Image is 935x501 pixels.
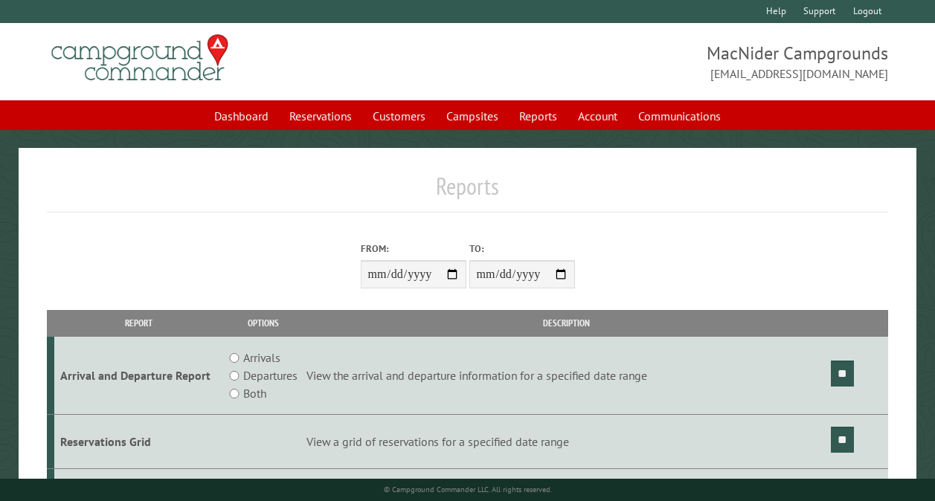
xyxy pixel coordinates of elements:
label: Arrivals [243,349,280,366]
a: Dashboard [205,102,277,130]
th: Options [222,310,304,336]
th: Report [54,310,223,336]
a: Campsites [437,102,507,130]
td: Reservations Grid [54,415,223,469]
a: Reports [510,102,566,130]
td: View the arrival and departure information for a specified date range [304,337,829,415]
a: Customers [364,102,434,130]
label: From: [361,242,466,256]
a: Reservations [280,102,361,130]
td: Arrival and Departure Report [54,337,223,415]
img: Campground Commander [47,29,233,87]
label: Departures [243,366,298,384]
a: Communications [629,102,730,130]
label: Both [243,384,266,402]
th: Description [304,310,829,336]
label: To: [469,242,575,256]
a: Account [569,102,626,130]
td: View a grid of reservations for a specified date range [304,415,829,469]
h1: Reports [47,172,888,213]
small: © Campground Commander LLC. All rights reserved. [384,485,552,494]
span: MacNider Campgrounds [EMAIL_ADDRESS][DOMAIN_NAME] [468,41,889,83]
